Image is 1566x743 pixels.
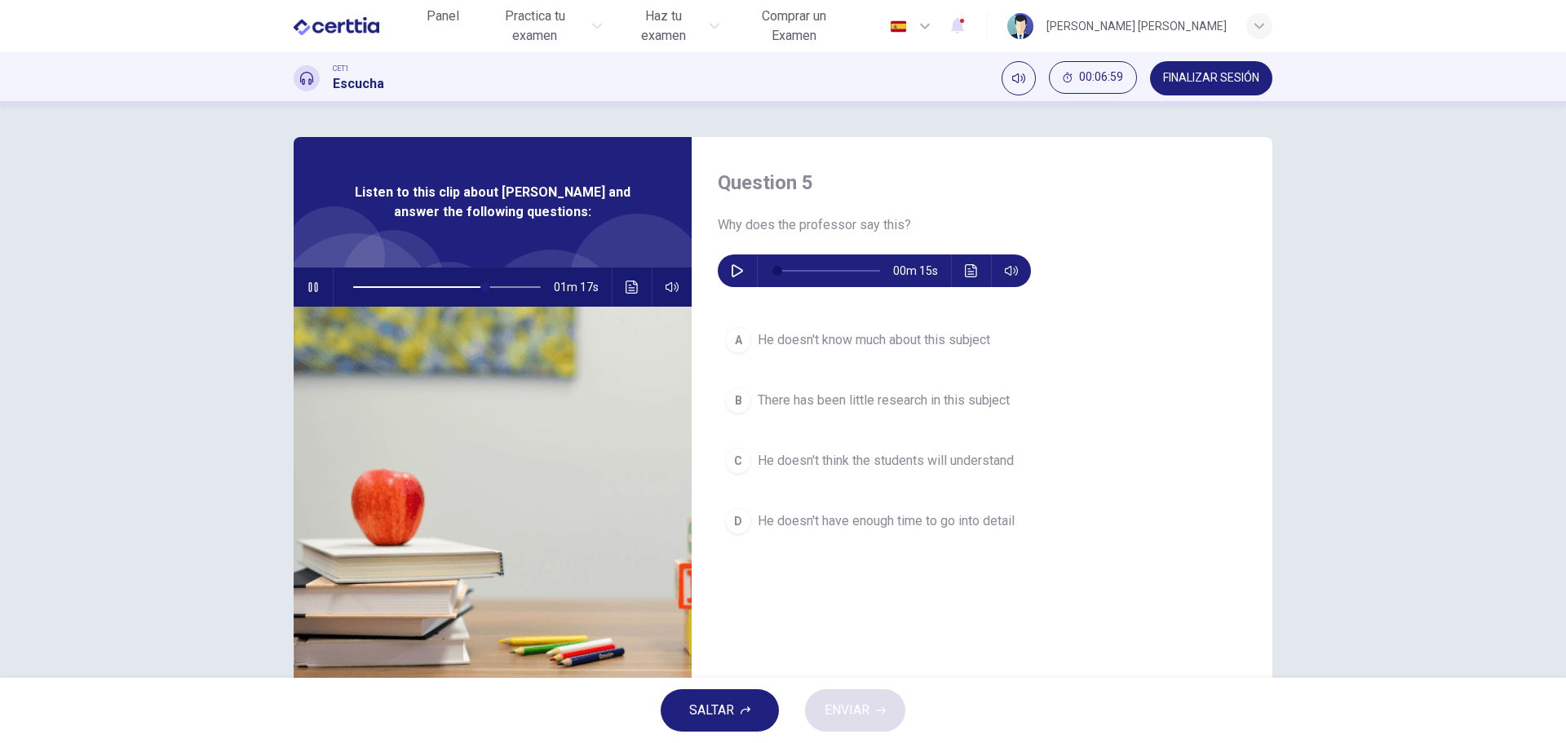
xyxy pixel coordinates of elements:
button: Comprar un Examen [732,2,856,51]
div: [PERSON_NAME] [PERSON_NAME] [1046,16,1227,36]
span: There has been little research in this subject [758,391,1010,410]
div: Ocultar [1049,61,1137,95]
button: BThere has been little research in this subject [718,380,1246,421]
div: Silenciar [1002,61,1036,95]
img: Listen to this clip about Ethanol and answer the following questions: [294,307,692,704]
span: 01m 17s [554,268,612,307]
img: Profile picture [1007,13,1033,39]
span: 00:06:59 [1079,71,1123,84]
button: Practica tu examen [476,2,609,51]
span: He doesn't have enough time to go into detail [758,511,1015,531]
span: Comprar un Examen [739,7,849,46]
span: CET1 [333,63,349,74]
button: SALTAR [661,689,779,732]
button: Haz clic para ver la transcripción del audio [619,268,645,307]
button: Haz clic para ver la transcripción del audio [958,254,984,287]
span: Panel [427,7,459,26]
button: Panel [417,2,469,31]
button: DHe doesn't have enough time to go into detail [718,501,1246,542]
span: FINALIZAR SESIÓN [1163,72,1259,85]
div: A [725,327,751,353]
span: He doesn't know much about this subject [758,330,990,350]
button: FINALIZAR SESIÓN [1150,61,1272,95]
div: C [725,448,751,474]
span: Practica tu examen [482,7,588,46]
img: es [888,20,909,33]
a: Panel [417,2,469,51]
div: D [725,508,751,534]
div: B [725,387,751,414]
span: He doesn't think the students will understand [758,451,1014,471]
button: Haz tu examen [615,2,725,51]
button: CHe doesn't think the students will understand [718,440,1246,481]
button: 00:06:59 [1049,61,1137,94]
span: SALTAR [689,699,734,722]
h4: Question 5 [718,170,1246,196]
span: Why does the professor say this? [718,215,1246,235]
span: Listen to this clip about [PERSON_NAME] and answer the following questions: [347,183,639,222]
span: Haz tu examen [622,7,704,46]
span: 00m 15s [893,254,951,287]
h1: Escucha [333,74,384,94]
img: CERTTIA logo [294,10,379,42]
button: AHe doesn't know much about this subject [718,320,1246,360]
a: CERTTIA logo [294,10,417,42]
